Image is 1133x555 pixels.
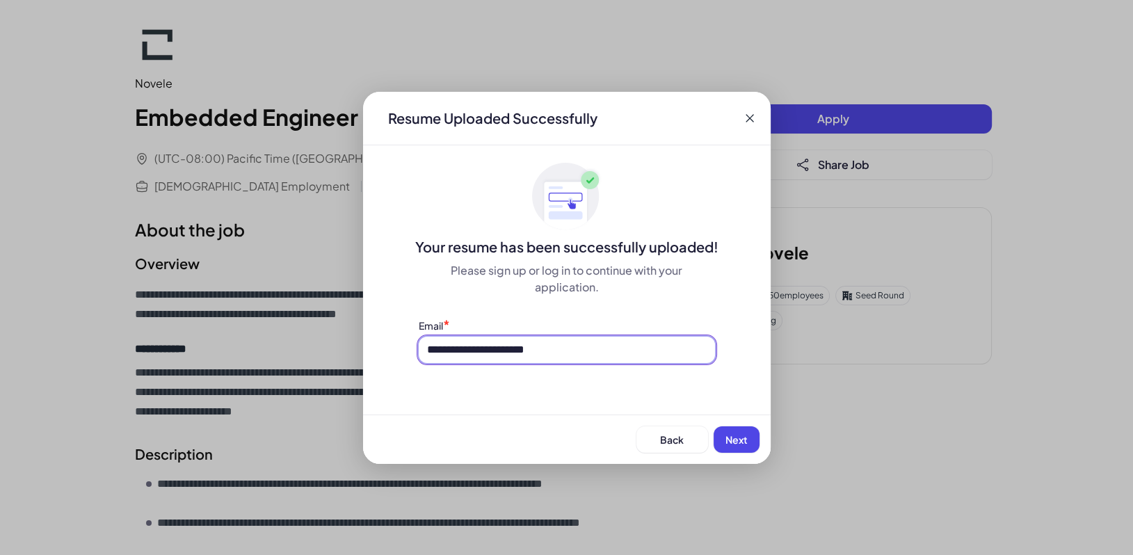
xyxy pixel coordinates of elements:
[419,262,715,296] div: Please sign up or log in to continue with your application.
[660,433,684,446] span: Back
[714,426,760,453] button: Next
[725,433,748,446] span: Next
[419,319,443,332] label: Email
[636,426,708,453] button: Back
[532,162,602,232] img: ApplyedMaskGroup3.svg
[363,237,771,257] div: Your resume has been successfully uploaded!
[377,108,609,128] div: Resume Uploaded Successfully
